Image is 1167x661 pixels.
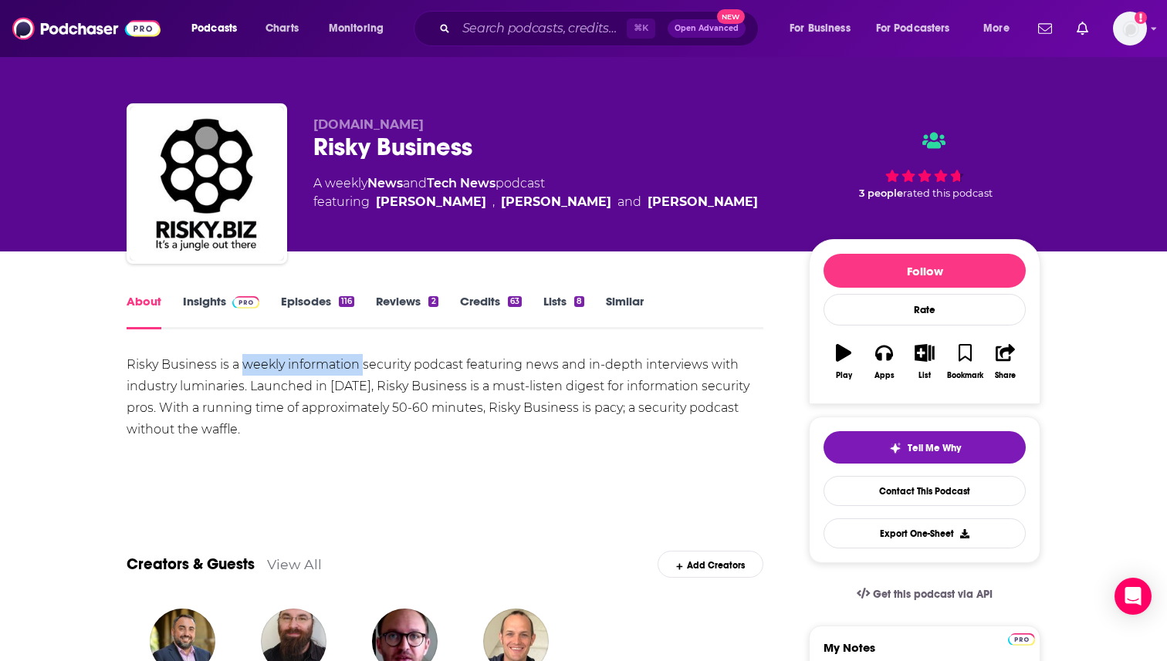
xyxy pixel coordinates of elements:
[627,19,655,39] span: ⌘ K
[492,193,495,211] span: ,
[427,176,496,191] a: Tech News
[836,371,852,380] div: Play
[873,588,993,601] span: Get this podcast via API
[1071,15,1094,42] a: Show notifications dropdown
[266,18,299,39] span: Charts
[668,19,746,38] button: Open AdvancedNew
[908,442,961,454] span: Tell Me Why
[972,16,1029,41] button: open menu
[281,294,354,329] a: Episodes116
[648,193,758,211] a: Alex Stamos
[232,296,259,309] img: Podchaser Pro
[874,371,895,380] div: Apps
[329,18,384,39] span: Monitoring
[376,294,438,329] a: Reviews2
[318,16,404,41] button: open menu
[508,296,522,307] div: 63
[1008,633,1035,646] img: Podchaser Pro
[574,296,584,307] div: 8
[995,371,1016,380] div: Share
[717,9,745,24] span: New
[658,551,763,578] div: Add Creators
[127,294,161,329] a: About
[456,16,627,41] input: Search podcasts, credits, & more...
[905,334,945,390] button: List
[824,334,864,390] button: Play
[983,18,1010,39] span: More
[790,18,851,39] span: For Business
[945,334,985,390] button: Bookmark
[313,174,758,211] div: A weekly podcast
[12,14,161,43] img: Podchaser - Follow, Share and Rate Podcasts
[606,294,644,329] a: Similar
[183,294,259,329] a: InsightsPodchaser Pro
[255,16,308,41] a: Charts
[501,193,611,211] a: Patrick Gray
[428,296,438,307] div: 2
[824,476,1026,506] a: Contact This Podcast
[903,187,993,199] span: rated this podcast
[675,25,739,32] span: Open Advanced
[267,556,322,572] a: View All
[824,518,1026,548] button: Export One-Sheet
[367,176,403,191] a: News
[191,18,237,39] span: Podcasts
[1032,15,1058,42] a: Show notifications dropdown
[779,16,870,41] button: open menu
[864,334,904,390] button: Apps
[1008,631,1035,646] a: Pro website
[1113,12,1147,46] span: Logged in as cmand-s
[460,294,522,329] a: Credits63
[543,294,584,329] a: Lists8
[313,193,758,211] span: featuring
[1115,578,1152,615] div: Open Intercom Messenger
[809,117,1040,213] div: 3 peoplerated this podcast
[617,193,641,211] span: and
[1113,12,1147,46] img: User Profile
[127,555,255,574] a: Creators & Guests
[127,354,763,440] div: Risky Business is a weekly information security podcast featuring news and in-depth interviews wi...
[859,187,903,199] span: 3 people
[824,431,1026,464] button: tell me why sparkleTell Me Why
[844,575,1005,613] a: Get this podcast via API
[876,18,950,39] span: For Podcasters
[181,16,257,41] button: open menu
[824,254,1026,288] button: Follow
[866,16,972,41] button: open menu
[918,371,931,380] div: List
[986,334,1026,390] button: Share
[130,106,284,261] img: Risky Business
[1135,12,1147,24] svg: Add a profile image
[339,296,354,307] div: 116
[376,193,486,211] a: Adam Boileau
[428,11,773,46] div: Search podcasts, credits, & more...
[889,442,901,454] img: tell me why sparkle
[947,371,983,380] div: Bookmark
[824,294,1026,325] div: Rate
[403,176,427,191] span: and
[313,117,424,132] span: [DOMAIN_NAME]
[1113,12,1147,46] button: Show profile menu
